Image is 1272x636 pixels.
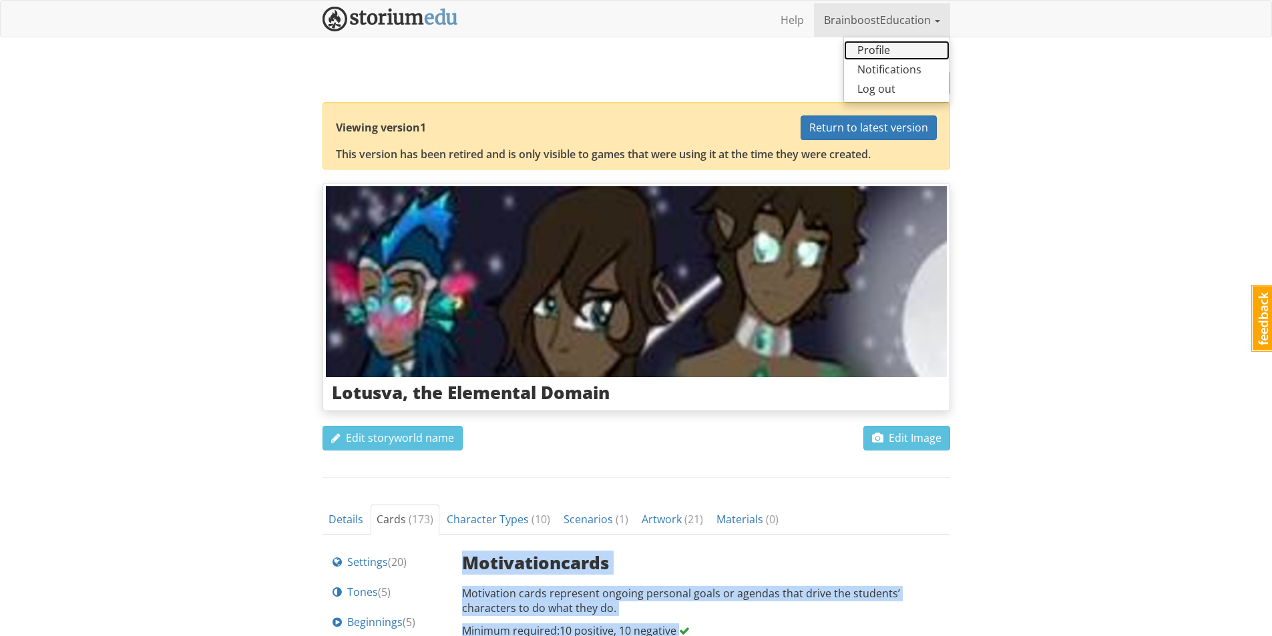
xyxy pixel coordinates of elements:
[872,430,941,445] span: Edit Image
[564,512,628,527] span: Scenarios
[347,555,407,570] span: Settings
[844,41,949,60] a: Profile
[716,512,779,527] span: Materials
[844,79,949,99] a: Log out
[771,3,814,37] a: Help
[377,512,433,527] span: Cards
[462,553,950,573] h3: Motivation cards
[532,512,550,527] span: ( 10 )
[326,186,947,377] img: bfylnc9wvips6er7ykso.jpg
[336,147,937,162] p: This version has been retired and is only visible to games that were using it at the time they we...
[329,512,363,527] span: Details
[844,60,949,79] a: Notifications
[843,37,950,103] ul: BrainboostEducation
[331,430,454,445] span: Edit storyworld name
[347,585,391,600] span: Tones
[447,512,550,527] span: Character Types
[336,120,426,135] span: Viewing version 1
[766,512,779,527] span: ( 0 )
[323,426,463,450] button: Edit storyworld name
[332,383,941,402] h3: Lotusva, the Elemental Domain
[809,120,928,135] span: Return to latest version
[801,115,937,140] button: Return to latest version
[409,512,433,527] span: ( 173 )
[323,7,458,31] img: StoriumEDU
[814,3,950,37] a: BrainboostEducation
[616,512,628,527] span: ( 1 )
[684,512,703,527] span: ( 21 )
[347,615,415,630] span: Beginnings
[642,512,703,527] span: Artwork
[462,586,950,617] p: Motivation cards represent ongoing personal goals or agendas that drive the students’ characters ...
[378,585,391,599] span: ( 5 )
[388,555,407,569] span: ( 20 )
[863,426,950,450] button: Edit Image
[403,615,415,629] span: ( 5 )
